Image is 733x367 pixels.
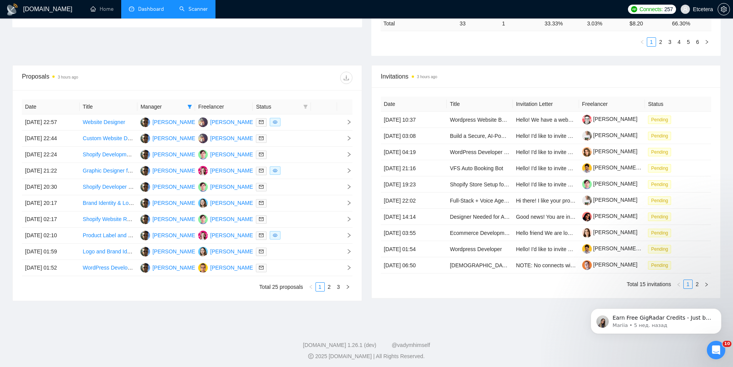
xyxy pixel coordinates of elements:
[346,285,350,289] span: right
[645,97,711,112] th: Status
[648,196,671,205] span: Pending
[666,38,674,46] a: 3
[179,6,208,12] a: searchScanner
[198,248,254,254] a: VY[PERSON_NAME]
[584,16,626,31] td: 3.03 %
[340,152,352,157] span: right
[340,249,352,254] span: right
[648,149,674,155] a: Pending
[693,38,702,46] a: 6
[259,265,264,270] span: mail
[648,213,674,220] a: Pending
[325,283,334,291] a: 2
[447,257,513,273] td: Native Speakers of Tamil – Talent Bench for Future Managed Services Recording Projects
[80,131,137,147] td: Custom Website Development for Construction Company
[450,133,664,139] a: Build a Secure, AI-Powered Consumer Platform - Full Stack Engineer (Fixed-Price $25k+)
[702,280,711,289] li: Next Page
[259,217,264,221] span: mail
[6,3,18,16] img: logo
[306,282,316,292] button: left
[582,147,592,157] img: c1b9JySzac4x4dgsEyqnJHkcyMhtwYhRX20trAqcVMGYnIMrxZHAKhfppX9twvsE1T
[198,117,208,127] img: PS
[198,264,254,270] a: ET[PERSON_NAME]
[198,166,208,176] img: AS
[340,233,352,238] span: right
[22,99,80,114] th: Date
[140,232,197,238] a: AP[PERSON_NAME]
[656,38,665,46] a: 2
[210,118,254,126] div: [PERSON_NAME]
[340,136,352,141] span: right
[80,99,137,114] th: Title
[198,150,208,159] img: DM
[450,262,709,268] a: [DEMOGRAPHIC_DATA] Speakers of Tamil – Talent Bench for Future Managed Services Recording Projects
[638,37,647,47] button: left
[198,232,254,238] a: AS[PERSON_NAME]
[80,228,137,244] td: Product Label and Packaging Designer Needed
[718,6,730,12] span: setting
[129,6,134,12] span: dashboard
[198,216,254,222] a: DM[PERSON_NAME]
[702,37,711,47] button: right
[22,114,80,131] td: [DATE] 22:57
[648,261,671,270] span: Pending
[675,37,684,47] li: 4
[259,282,303,292] li: Total 25 proposals
[381,72,711,81] span: Invitations
[210,199,254,207] div: [PERSON_NAME]
[648,164,671,173] span: Pending
[582,116,638,122] a: [PERSON_NAME]
[309,285,313,289] span: left
[450,230,512,236] a: Ecommerce Development
[705,40,709,44] span: right
[541,16,584,31] td: 33.33 %
[676,282,681,287] span: left
[210,247,254,256] div: [PERSON_NAME]
[664,5,673,13] span: 257
[648,132,674,139] a: Pending
[447,144,513,160] td: WordPress Developer Support
[450,198,624,204] a: Full-Stack + Voice Agent AI Developer (Hourly Contract, Immediate Start)
[340,72,352,84] button: download
[140,247,150,256] img: AP
[80,244,137,260] td: Logo and Brand Identity Design for Aerial Ride Share Company
[381,209,447,225] td: [DATE] 14:14
[83,184,215,190] a: Shopify Developer for Beauty & Skincare Brand Launch
[140,102,184,111] span: Manager
[140,167,197,173] a: AP[PERSON_NAME]
[83,248,234,255] a: Logo and Brand Identity Design for Aerial Ride Share Company
[186,101,194,112] span: filter
[447,209,513,225] td: Designer Needed for AI Legacy Project – Pitch Deck + WordPress Microsite (Brand Assets Provided)
[693,280,701,288] a: 2
[259,152,264,157] span: mail
[707,341,725,359] iframe: Intercom live chat
[140,135,197,141] a: AP[PERSON_NAME]
[83,265,246,271] a: WordPress Developer Needed for High-Conversion Product Website
[647,38,656,46] a: 1
[80,147,137,163] td: Shopify Development and Branding Specialist Needed
[381,128,447,144] td: [DATE] 03:08
[579,97,645,112] th: Freelancer
[450,149,523,155] a: WordPress Developer Support
[152,263,197,272] div: [PERSON_NAME]
[83,119,125,125] a: Website Designer
[198,167,254,173] a: AS[PERSON_NAME]
[648,116,671,124] span: Pending
[80,179,137,195] td: Shopify Developer for Beauty & Skincare Brand Launch
[582,228,592,238] img: c1xla-haZDe3rTgCpy3_EKqnZ9bE1jCu9HkBpl3J4QwgQIcLjIh-6uLdGjM-EeUJe5
[273,120,277,124] span: eye
[137,99,195,114] th: Manager
[674,280,683,289] li: Previous Page
[648,165,674,171] a: Pending
[152,183,197,191] div: [PERSON_NAME]
[140,117,150,127] img: AP
[83,200,214,206] a: Brand Identity & Logo Designer for Health Tech Startup
[198,247,208,256] img: VY
[582,163,592,173] img: c13tYrjklLgqS2pDaiholVXib-GgrB5rzajeFVbCThXzSo-wfyjihEZsXX34R16gOX
[381,16,457,31] td: Total
[582,148,638,154] a: [PERSON_NAME]
[582,181,638,187] a: [PERSON_NAME]
[83,232,197,238] a: Product Label and Packaging Designer Needed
